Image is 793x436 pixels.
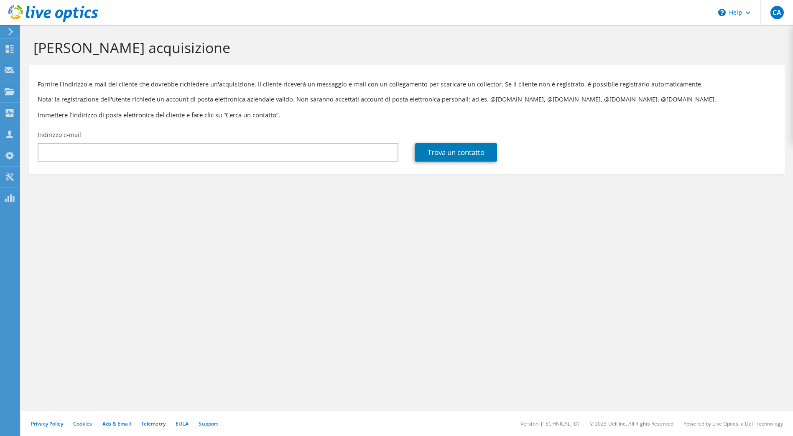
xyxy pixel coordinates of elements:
[176,420,189,427] a: EULA
[33,39,776,56] h1: [PERSON_NAME] acquisizione
[102,420,131,427] a: Ads & Email
[589,420,673,427] li: © 2025 Dell Inc. All Rights Reserved
[73,420,92,427] a: Cookies
[415,143,497,162] a: Trova un contatto
[38,110,776,119] h3: Immettere l'indirizzo di posta elettronica del cliente e fare clic su “Cerca un contatto”.
[38,95,776,104] p: Nota: la registrazione dell'utente richiede un account di posta elettronica aziendale valido. Non...
[718,9,726,16] svg: \n
[38,80,776,89] p: Fornire l'indirizzo e-mail del cliente che dovrebbe richiedere un'acquisizione. Il cliente riceve...
[520,420,579,427] li: Version: [TECHNICAL_ID]
[38,131,81,139] label: Indirizzo e-mail
[199,420,218,427] a: Support
[141,420,166,427] a: Telemetry
[770,6,784,19] span: CA
[31,420,63,427] a: Privacy Policy
[683,420,783,427] li: Powered by Live Optics, a Dell Technology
